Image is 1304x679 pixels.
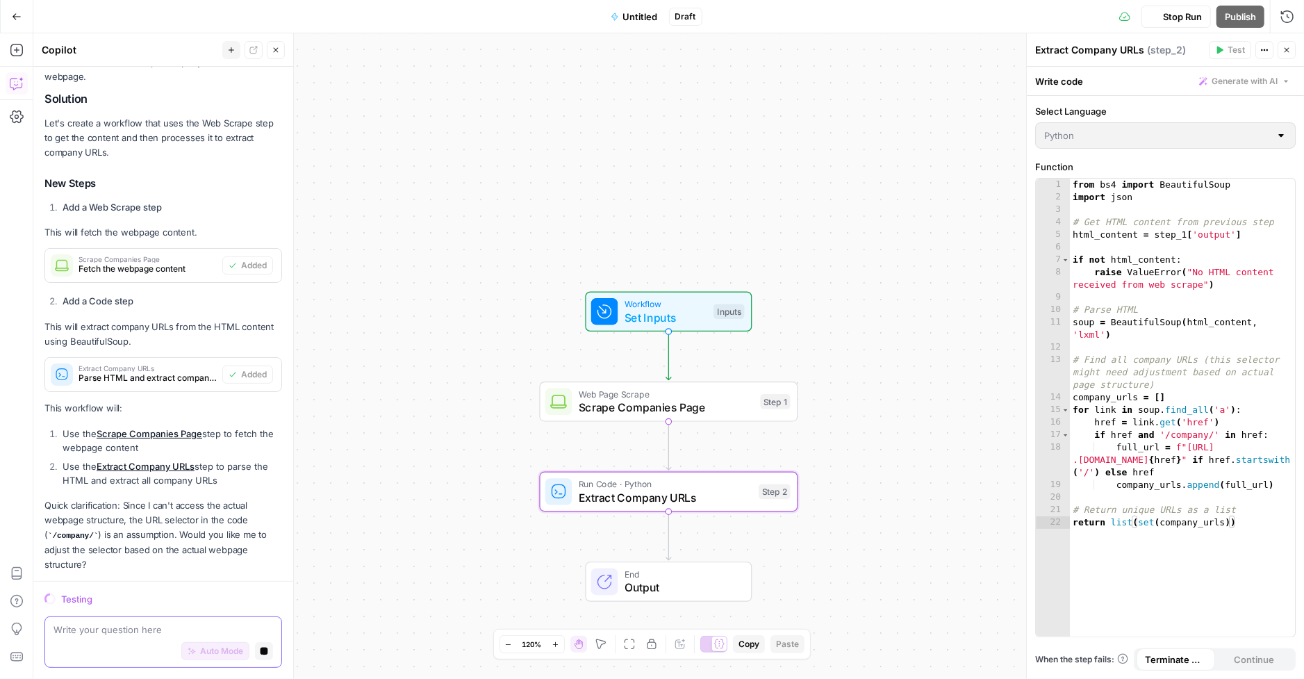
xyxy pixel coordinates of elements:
button: Continue [1215,648,1294,671]
div: 16 [1036,416,1070,429]
span: Extract Company URLs [79,365,217,372]
input: Python [1044,129,1270,142]
span: Fetch the webpage content [79,263,217,275]
div: 15 [1036,404,1070,416]
a: Extract Company URLs [97,461,195,472]
span: Paste [776,638,799,651]
div: Testing [61,592,282,606]
button: Paste [770,635,804,653]
span: Toggle code folding, rows 17 through 19 [1062,429,1069,441]
div: Step 2 [759,484,791,500]
div: Extract Company URLs [1035,43,1205,57]
div: 18 [1036,441,1070,479]
span: Untitled [623,10,658,24]
span: Scrape Companies Page [79,256,217,263]
span: Test [1228,44,1245,56]
div: 9 [1036,291,1070,304]
p: This workflow will: [44,401,282,416]
button: Generate with AI [1194,72,1296,90]
span: Web Page Scrape [579,388,754,401]
button: Auto Mode [181,642,249,660]
span: Draft [675,10,696,23]
g: Edge from step_2 to end [666,512,671,560]
button: Test [1209,41,1251,59]
span: ( step_2 ) [1147,43,1186,57]
span: Publish [1225,10,1256,24]
p: Quick clarification: Since I can't access the actual webpage structure, the URL selector in the c... [44,498,282,572]
div: 7 [1036,254,1070,266]
div: 14 [1036,391,1070,404]
div: Web Page ScrapeScrape Companies PageStep 1 [540,382,798,422]
p: Let's create a workflow that uses the Web Scrape step to get the content and then processes it to... [44,116,282,160]
span: Generate with AI [1212,75,1278,88]
div: WorkflowSet InputsInputs [540,292,798,332]
span: Terminate Workflow [1145,653,1207,666]
div: 13 [1036,354,1070,391]
div: 21 [1036,504,1070,516]
code: /company/ [48,532,99,540]
button: Added [222,366,273,384]
button: Publish [1216,6,1264,28]
div: 3 [1036,204,1070,216]
div: Run Code · PythonExtract Company URLsStep 2 [540,472,798,512]
div: 20 [1036,491,1070,504]
strong: Add a Code step [63,295,133,306]
h2: Solution [44,92,282,106]
span: Run Code · Python [579,477,752,491]
button: Untitled [602,6,666,28]
span: Extract Company URLs [579,489,752,506]
div: 22 [1036,516,1070,529]
g: Edge from start to step_1 [666,331,671,379]
p: This will fetch the webpage content. [44,225,282,240]
div: 6 [1036,241,1070,254]
button: Added [222,256,273,275]
span: Stop Run [1163,10,1202,24]
span: Added [241,259,267,272]
span: Copy [738,638,759,651]
div: 12 [1036,341,1070,354]
div: Copilot [42,43,218,57]
div: Step 1 [761,394,791,409]
span: End [625,568,738,581]
span: Added [241,368,267,381]
strong: Add a Web Scrape step [63,202,162,213]
span: 120% [522,639,542,650]
span: Parse HTML and extract company URLs [79,372,217,384]
span: Output [625,580,738,596]
span: Toggle code folding, rows 7 through 8 [1062,254,1069,266]
a: Scrape Companies Page [97,428,202,439]
button: Copy [733,635,765,653]
div: 4 [1036,216,1070,229]
li: Use the step to fetch the webpage content [59,427,282,455]
span: Set Inputs [625,309,707,326]
span: Continue [1234,653,1274,666]
li: Use the step to parse the HTML and extract all company URLs [59,459,282,487]
div: 10 [1036,304,1070,316]
div: EndOutput [540,562,798,602]
span: Workflow [625,297,707,311]
div: 11 [1036,316,1070,341]
div: 8 [1036,266,1070,291]
g: Edge from step_1 to step_2 [666,421,671,470]
p: This will extract company URLs from the HTML content using BeautifulSoup. [44,320,282,349]
span: Scrape Companies Page [579,399,754,416]
label: Function [1035,160,1296,174]
h3: New Steps [44,174,282,193]
div: Inputs [713,304,744,320]
div: 19 [1036,479,1070,491]
button: Stop Run [1141,6,1211,28]
div: 1 [1036,179,1070,191]
span: Auto Mode [200,645,243,657]
div: 17 [1036,429,1070,441]
a: When the step fails: [1035,653,1128,666]
div: 5 [1036,229,1070,241]
span: Toggle code folding, rows 15 through 19 [1062,404,1069,416]
label: Select Language [1035,104,1296,118]
div: 2 [1036,191,1070,204]
div: Write code [1027,67,1304,95]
